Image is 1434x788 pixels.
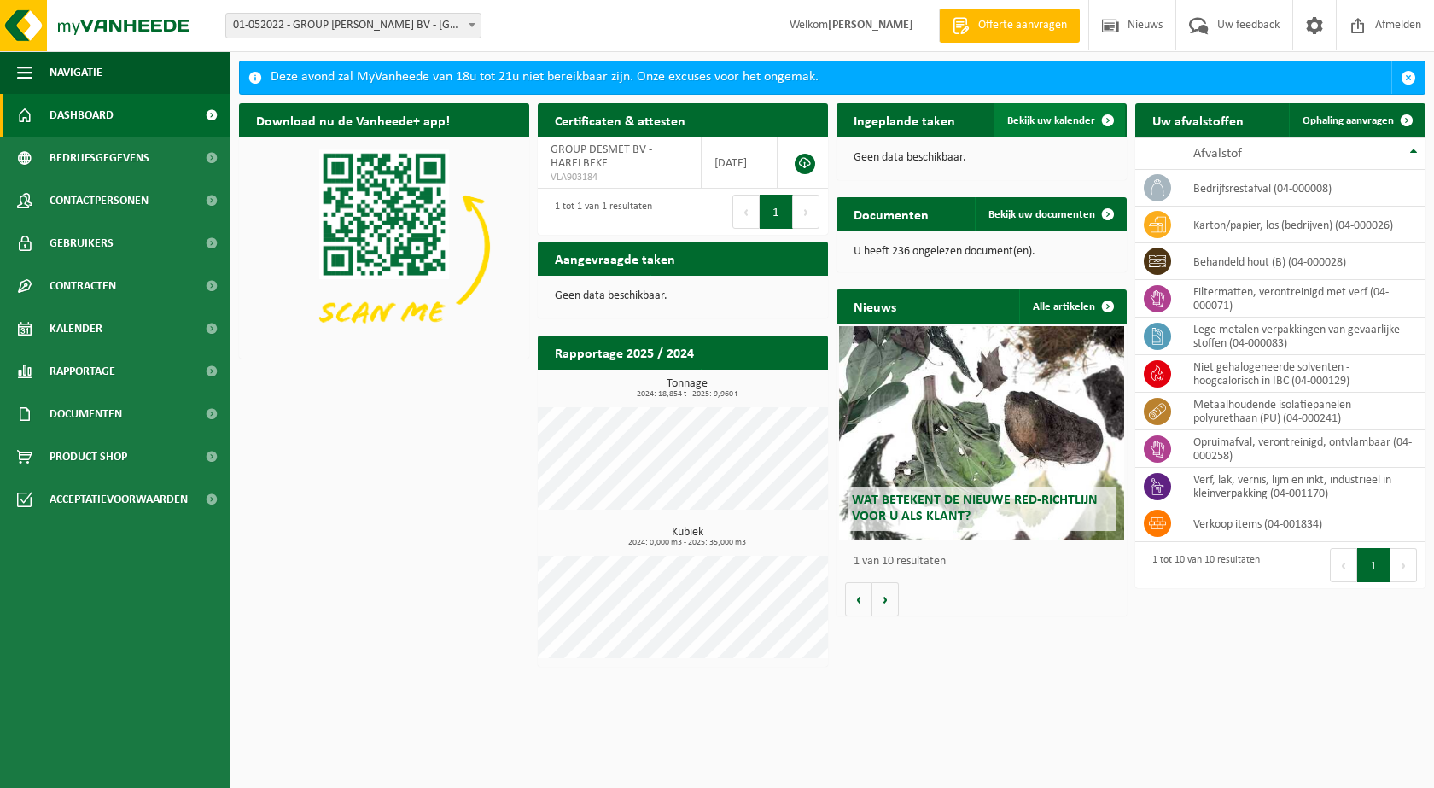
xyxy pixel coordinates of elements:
td: [DATE] [702,137,778,189]
span: Bedrijfsgegevens [50,137,149,179]
span: GROUP DESMET BV - HARELBEKE [551,143,652,170]
td: opruimafval, verontreinigd, ontvlambaar (04-000258) [1180,430,1425,468]
a: Alle artikelen [1019,289,1125,324]
td: behandeld hout (B) (04-000028) [1180,243,1425,280]
button: Volgende [872,582,899,616]
span: Documenten [50,393,122,435]
td: niet gehalogeneerde solventen - hoogcalorisch in IBC (04-000129) [1180,355,1425,393]
button: Previous [1330,548,1357,582]
td: verkoop items (04-001834) [1180,505,1425,542]
td: karton/papier, los (bedrijven) (04-000026) [1180,207,1425,243]
h2: Download nu de Vanheede+ app! [239,103,467,137]
h3: Tonnage [546,378,828,399]
img: Download de VHEPlus App [239,137,529,355]
h2: Documenten [836,197,946,231]
button: Vorige [845,582,872,616]
div: Deze avond zal MyVanheede van 18u tot 21u niet bereikbaar zijn. Onze excuses voor het ongemak. [271,61,1391,94]
span: Bekijk uw documenten [988,209,1095,220]
h3: Kubiek [546,527,828,547]
button: Next [793,195,819,229]
span: Contactpersonen [50,179,149,222]
span: Afvalstof [1193,147,1242,161]
h2: Certificaten & attesten [538,103,702,137]
a: Bekijk uw kalender [994,103,1125,137]
p: 1 van 10 resultaten [854,556,1118,568]
button: 1 [760,195,793,229]
td: bedrijfsrestafval (04-000008) [1180,170,1425,207]
a: Bekijk rapportage [701,369,826,403]
p: Geen data beschikbaar. [854,152,1110,164]
div: 1 tot 1 van 1 resultaten [546,193,652,231]
span: 2024: 0,000 m3 - 2025: 35,000 m3 [546,539,828,547]
span: Kalender [50,307,102,350]
h2: Rapportage 2025 / 2024 [538,336,711,369]
a: Ophaling aanvragen [1289,103,1424,137]
a: Wat betekent de nieuwe RED-richtlijn voor u als klant? [839,326,1123,540]
span: Bekijk uw kalender [1007,115,1095,126]
span: VLA903184 [551,171,688,184]
h2: Uw afvalstoffen [1135,103,1261,137]
h2: Ingeplande taken [836,103,972,137]
span: Dashboard [50,94,114,137]
span: Ophaling aanvragen [1303,115,1394,126]
span: Acceptatievoorwaarden [50,478,188,521]
a: Bekijk uw documenten [975,197,1125,231]
div: 1 tot 10 van 10 resultaten [1144,546,1260,584]
span: Wat betekent de nieuwe RED-richtlijn voor u als klant? [852,493,1098,523]
td: verf, lak, vernis, lijm en inkt, industrieel in kleinverpakking (04-001170) [1180,468,1425,505]
a: Offerte aanvragen [939,9,1080,43]
span: Contracten [50,265,116,307]
span: Gebruikers [50,222,114,265]
span: Navigatie [50,51,102,94]
h2: Nieuws [836,289,913,323]
td: lege metalen verpakkingen van gevaarlijke stoffen (04-000083) [1180,318,1425,355]
p: Geen data beschikbaar. [555,290,811,302]
span: 01-052022 - GROUP DESMET BV - HARELBEKE [226,14,481,38]
td: metaalhoudende isolatiepanelen polyurethaan (PU) (04-000241) [1180,393,1425,430]
span: 01-052022 - GROUP DESMET BV - HARELBEKE [225,13,481,38]
p: U heeft 236 ongelezen document(en). [854,246,1110,258]
span: Rapportage [50,350,115,393]
td: filtermatten, verontreinigd met verf (04-000071) [1180,280,1425,318]
button: 1 [1357,548,1390,582]
span: Offerte aanvragen [974,17,1071,34]
button: Previous [732,195,760,229]
span: 2024: 18,854 t - 2025: 9,960 t [546,390,828,399]
button: Next [1390,548,1417,582]
span: Product Shop [50,435,127,478]
h2: Aangevraagde taken [538,242,692,275]
strong: [PERSON_NAME] [828,19,913,32]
